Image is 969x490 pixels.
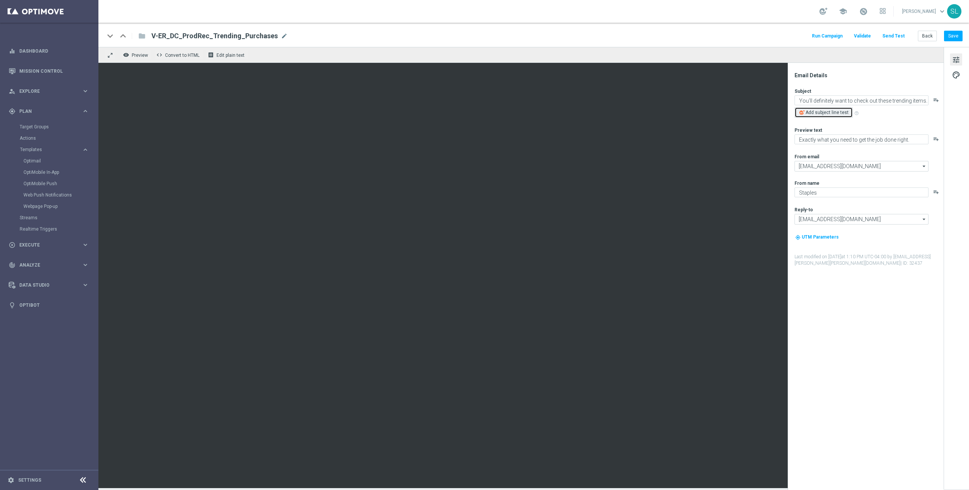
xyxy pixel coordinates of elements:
[795,254,943,267] label: Last modified on [DATE] at 1:10 PM UTC-04:00 by [EMAIL_ADDRESS][PERSON_NAME][PERSON_NAME][DOMAIN_...
[901,6,947,17] a: [PERSON_NAME]keyboard_arrow_down
[944,31,963,41] button: Save
[208,52,214,58] i: receipt
[947,4,961,19] div: SL
[952,70,960,80] span: palette
[8,302,89,308] button: lightbulb Optibot
[281,33,288,39] span: mode_edit
[9,108,16,115] i: gps_fixed
[8,262,89,268] button: track_changes Analyze keyboard_arrow_right
[9,242,82,248] div: Execute
[23,192,79,198] a: Web Push Notifications
[20,215,79,221] a: Streams
[8,68,89,74] button: Mission Control
[8,108,89,114] button: gps_fixed Plan keyboard_arrow_right
[8,282,89,288] div: Data Studio keyboard_arrow_right
[19,61,89,81] a: Mission Control
[795,161,928,172] input: Select
[123,52,129,58] i: remove_red_eye
[795,180,819,186] label: From name
[933,136,939,142] button: playlist_add
[8,242,89,248] button: play_circle_outline Execute keyboard_arrow_right
[154,50,203,60] button: code Convert to HTML
[23,158,79,164] a: Optimail
[9,48,16,55] i: equalizer
[933,97,939,103] button: playlist_add
[9,61,89,81] div: Mission Control
[23,155,98,167] div: Optimail
[20,212,98,223] div: Streams
[132,53,148,58] span: Preview
[217,53,245,58] span: Edit plain text
[952,55,960,65] span: tune
[854,111,859,115] span: help_outline
[18,478,41,482] a: Settings
[799,110,805,115] img: optiGenie.svg
[854,33,871,39] span: Validate
[165,53,199,58] span: Convert to HTML
[938,7,946,16] span: keyboard_arrow_down
[20,121,98,133] div: Target Groups
[8,88,89,94] button: person_search Explore keyboard_arrow_right
[9,302,16,309] i: lightbulb
[156,52,162,58] span: code
[23,201,98,212] div: Webpage Pop-up
[9,295,89,315] div: Optibot
[9,108,82,115] div: Plan
[9,88,16,95] i: person_search
[795,127,822,133] label: Preview text
[918,31,937,41] button: Back
[19,243,82,247] span: Execute
[8,477,14,484] i: settings
[921,161,928,171] i: arrow_drop_down
[23,169,79,175] a: OptiMobile In-App
[20,144,98,212] div: Templates
[933,189,939,195] button: playlist_add
[20,135,79,141] a: Actions
[121,50,151,60] button: remove_red_eye Preview
[23,181,79,187] a: OptiMobile Push
[805,110,849,115] span: Add subject line test
[950,69,962,81] button: palette
[206,50,248,60] button: receipt Edit plain text
[9,88,82,95] div: Explore
[9,242,16,248] i: play_circle_outline
[23,178,98,189] div: OptiMobile Push
[795,72,943,79] div: Email Details
[19,263,82,267] span: Analyze
[20,147,89,153] button: Templates keyboard_arrow_right
[795,207,813,213] label: Reply-to
[82,241,89,248] i: keyboard_arrow_right
[9,41,89,61] div: Dashboard
[795,154,819,160] label: From email
[795,233,840,241] button: my_location UTM Parameters
[795,214,928,225] input: Select
[23,203,79,209] a: Webpage Pop-up
[82,261,89,268] i: keyboard_arrow_right
[921,214,928,224] i: arrow_drop_down
[20,147,74,152] span: Templates
[23,189,98,201] div: Web Push Notifications
[795,235,801,240] i: my_location
[795,107,853,118] button: Add subject line test
[20,226,79,232] a: Realtime Triggers
[9,282,82,289] div: Data Studio
[19,41,89,61] a: Dashboard
[8,48,89,54] button: equalizer Dashboard
[20,223,98,235] div: Realtime Triggers
[19,109,82,114] span: Plan
[881,31,906,41] button: Send Test
[839,7,847,16] span: school
[9,262,82,268] div: Analyze
[9,262,16,268] i: track_changes
[20,147,82,152] div: Templates
[795,88,811,94] label: Subject
[19,295,89,315] a: Optibot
